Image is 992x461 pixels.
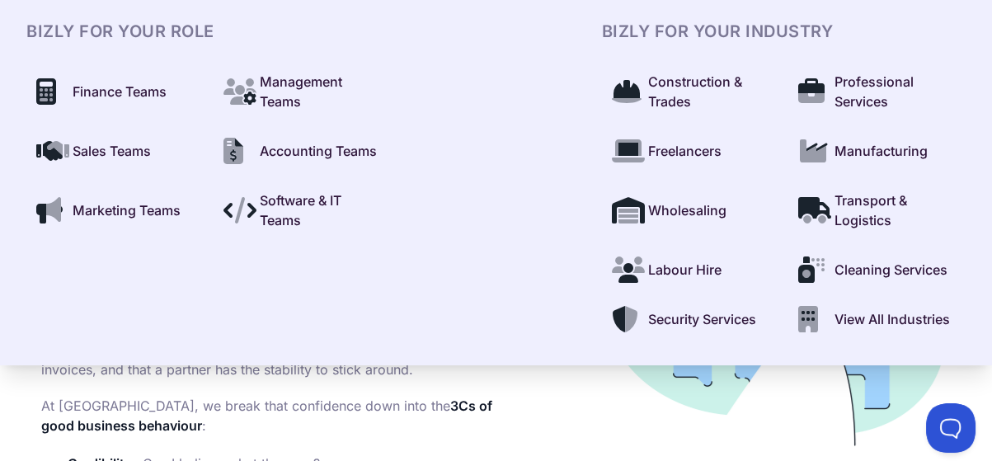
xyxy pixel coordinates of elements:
[214,131,391,171] a: Accounting Teams
[648,309,756,329] span: Security Services
[602,131,779,171] a: Freelancers
[260,72,381,111] span: Management Teams
[835,309,950,329] span: View All Industries
[788,131,966,171] a: Manufacturing
[260,141,377,161] span: Accounting Teams
[73,82,167,101] span: Finance Teams
[73,200,181,220] span: Marketing Teams
[835,260,947,280] span: Cleaning Services
[926,403,976,453] iframe: Toggle Customer Support
[41,397,492,434] strong: 3Cs of good business behaviour
[41,396,496,435] p: At [GEOGRAPHIC_DATA], we break that confidence down into the :
[602,299,779,339] a: Security Services
[602,62,779,121] a: Construction & Trades
[835,141,928,161] span: Manufacturing
[648,141,722,161] span: Freelancers
[788,62,966,121] a: Professional Services
[602,181,779,240] a: Wholesaling
[648,72,769,111] span: Construction & Trades
[648,260,722,280] span: Labour Hire
[788,181,966,240] a: Transport & Logistics
[788,299,966,339] a: View All Industries
[214,62,391,121] a: Management Teams
[648,200,726,220] span: Wholesaling
[835,72,956,111] span: Professional Services
[602,21,966,42] h3: BIZLY For Your Industry
[26,62,204,121] a: Finance Teams
[835,191,956,230] span: Transport & Logistics
[788,250,966,289] a: Cleaning Services
[260,191,381,230] span: Software & IT Teams
[214,181,391,240] a: Software & IT Teams
[26,131,204,171] a: Sales Teams
[602,250,779,289] a: Labour Hire
[26,21,391,42] h3: BIZLY For Your Role
[26,181,204,240] a: Marketing Teams
[73,141,151,161] span: Sales Teams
